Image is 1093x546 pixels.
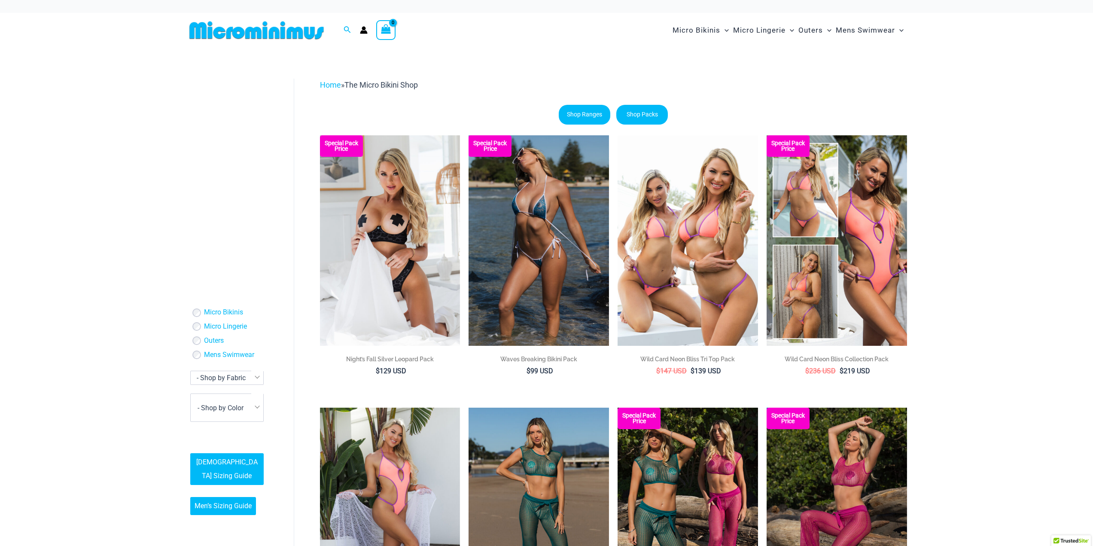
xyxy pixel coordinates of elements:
[376,20,396,40] a: View Shopping Cart, empty
[670,17,731,43] a: Micro BikinisMenu ToggleMenu Toggle
[191,394,263,421] span: - Shop by Color
[823,19,831,41] span: Menu Toggle
[190,72,268,244] iframe: TrustedSite Certified
[360,26,368,34] a: Account icon link
[720,19,729,41] span: Menu Toggle
[805,367,809,375] span: $
[344,25,351,36] a: Search icon link
[190,453,264,485] a: [DEMOGRAPHIC_DATA] Sizing Guide
[344,80,418,89] span: The Micro Bikini Shop
[691,367,721,375] bdi: 139 USD
[616,105,668,125] a: Shop Packs
[469,140,511,152] b: Special Pack Price
[840,367,870,375] bdi: 219 USD
[767,140,810,152] b: Special Pack Price
[527,367,553,375] bdi: 99 USD
[469,135,609,346] a: Waves Breaking Ocean 312 Top 456 Bottom 08 Waves Breaking Ocean 312 Top 456 Bottom 04Waves Breaki...
[836,19,895,41] span: Mens Swimwear
[618,355,758,363] h2: Wild Card Neon Bliss Tri Top Pack
[320,135,460,346] img: Nights Fall Silver Leopard 1036 Bra 6046 Thong 09v2
[618,413,661,424] b: Special Pack Price
[204,351,254,360] a: Mens Swimwear
[320,80,341,89] a: Home
[733,19,785,41] span: Micro Lingerie
[618,135,758,346] img: Wild Card Neon Bliss Tri Top Pack
[469,355,609,366] a: Waves Breaking Bikini Pack
[469,135,609,346] img: Waves Breaking Ocean 312 Top 456 Bottom 08
[656,367,660,375] span: $
[320,355,460,366] a: Night’s Fall Silver Leopard Pack
[618,135,758,346] a: Wild Card Neon Bliss Tri Top PackWild Card Neon Bliss Tri Top Pack BWild Card Neon Bliss Tri Top ...
[767,355,907,366] a: Wild Card Neon Bliss Collection Pack
[320,355,460,363] h2: Night’s Fall Silver Leopard Pack
[204,336,224,345] a: Outers
[204,308,243,317] a: Micro Bikinis
[767,135,907,346] img: Collection Pack (7)
[656,367,687,375] bdi: 147 USD
[796,17,834,43] a: OutersMenu ToggleMenu Toggle
[673,19,720,41] span: Micro Bikinis
[186,21,327,40] img: MM SHOP LOGO FLAT
[767,413,810,424] b: Special Pack Price
[190,371,264,385] span: - Shop by Fabric
[798,19,823,41] span: Outers
[731,17,796,43] a: Micro LingerieMenu ToggleMenu Toggle
[320,135,460,346] a: Nights Fall Silver Leopard 1036 Bra 6046 Thong 09v2 Nights Fall Silver Leopard 1036 Bra 6046 Thon...
[559,105,610,125] a: Shop Ranges
[767,355,907,363] h2: Wild Card Neon Bliss Collection Pack
[805,367,836,375] bdi: 236 USD
[527,367,530,375] span: $
[618,355,758,366] a: Wild Card Neon Bliss Tri Top Pack
[320,80,418,89] span: »
[691,367,694,375] span: $
[469,355,609,363] h2: Waves Breaking Bikini Pack
[669,16,907,45] nav: Site Navigation
[895,19,904,41] span: Menu Toggle
[197,374,246,382] span: - Shop by Fabric
[834,17,906,43] a: Mens SwimwearMenu ToggleMenu Toggle
[376,367,380,375] span: $
[204,322,247,331] a: Micro Lingerie
[190,393,264,422] span: - Shop by Color
[320,140,363,152] b: Special Pack Price
[840,367,843,375] span: $
[767,135,907,346] a: Collection Pack (7) Collection Pack B (1)Collection Pack B (1)
[785,19,794,41] span: Menu Toggle
[190,497,256,515] a: Men’s Sizing Guide
[376,367,406,375] bdi: 129 USD
[198,404,244,412] span: - Shop by Color
[191,371,263,384] span: - Shop by Fabric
